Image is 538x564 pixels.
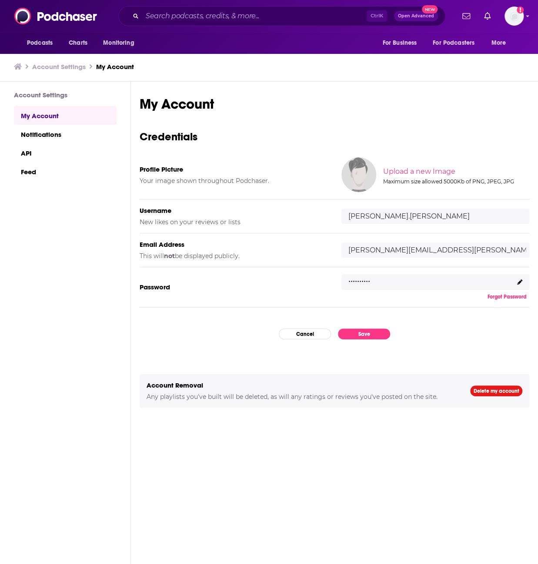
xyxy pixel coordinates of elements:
b: not [164,252,175,260]
button: Open AdvancedNew [394,11,438,21]
button: open menu [376,35,428,51]
button: open menu [97,35,145,51]
h5: New likes on your reviews or lists [140,218,327,226]
img: Podchaser - Follow, Share and Rate Podcasts [14,8,98,24]
a: Notifications [14,125,117,143]
img: User Profile [505,7,524,26]
span: Open Advanced [398,14,434,18]
button: Save [338,328,390,339]
h5: Profile Picture [140,165,327,173]
span: Charts [69,37,87,49]
h1: My Account [140,96,529,113]
span: More [491,37,506,49]
input: username [341,209,529,224]
button: open menu [427,35,487,51]
img: Your profile image [341,157,376,192]
a: Charts [63,35,93,51]
button: Forgot Password [485,293,529,300]
a: Show notifications dropdown [481,9,494,23]
span: Monitoring [103,37,134,49]
button: open menu [485,35,517,51]
a: Account Settings [32,63,86,71]
h5: Password [140,283,327,291]
span: Logged in as Madeline.Zeno [505,7,524,26]
a: Show notifications dropdown [459,9,474,23]
a: My Account [14,106,117,125]
span: Ctrl K [367,10,387,22]
span: New [422,5,438,13]
h5: Account Removal [147,381,456,389]
h5: Username [140,206,327,215]
a: Feed [14,162,117,181]
h5: Your image shown throughout Podchaser. [140,177,327,185]
h5: Email Address [140,240,327,249]
p: .......... [348,272,370,285]
div: Search podcasts, credits, & more... [118,6,445,26]
span: Podcasts [27,37,53,49]
button: Show profile menu [505,7,524,26]
a: Delete my account [470,385,522,396]
button: Cancel [279,328,331,339]
h3: Credentials [140,130,529,143]
span: For Podcasters [433,37,475,49]
a: API [14,143,117,162]
input: email [341,242,529,258]
div: Maximum size allowed 5000Kb of PNG, JPEG, JPG [383,178,528,185]
svg: Add a profile image [517,7,524,13]
h3: Account Settings [14,91,117,99]
a: My Account [96,63,134,71]
span: For Business [382,37,417,49]
input: Search podcasts, credits, & more... [142,9,367,23]
h5: This will be displayed publicly. [140,252,327,260]
button: open menu [21,35,64,51]
h5: Any playlists you've built will be deleted, as will any ratings or reviews you've posted on the s... [147,393,456,401]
